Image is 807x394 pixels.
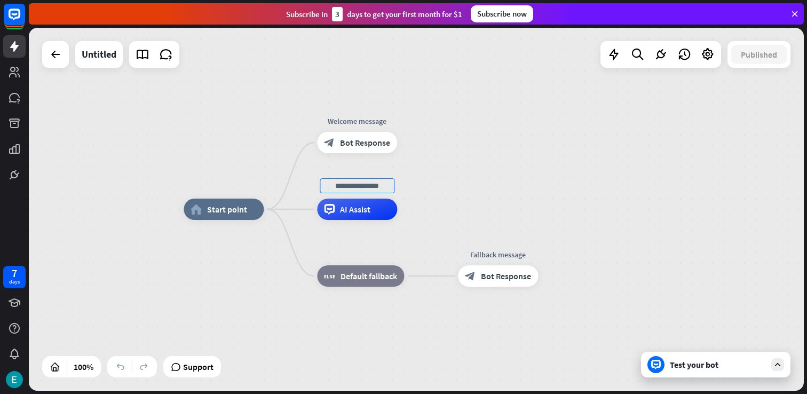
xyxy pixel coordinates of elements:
[465,271,476,281] i: block_bot_response
[183,358,213,375] span: Support
[324,137,335,148] i: block_bot_response
[82,41,116,68] div: Untitled
[70,358,97,375] div: 100%
[12,269,17,278] div: 7
[341,271,397,281] span: Default fallback
[324,271,335,281] i: block_fallback
[332,7,343,21] div: 3
[450,249,546,260] div: Fallback message
[3,266,26,288] a: 7 days
[191,204,202,215] i: home_2
[286,7,462,21] div: Subscribe in days to get your first month for $1
[207,204,247,215] span: Start point
[598,13,807,394] iframe: LiveChat chat widget
[340,204,370,215] span: AI Assist
[309,116,405,127] div: Welcome message
[481,271,531,281] span: Bot Response
[471,5,533,22] div: Subscribe now
[9,278,20,286] div: days
[340,137,390,148] span: Bot Response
